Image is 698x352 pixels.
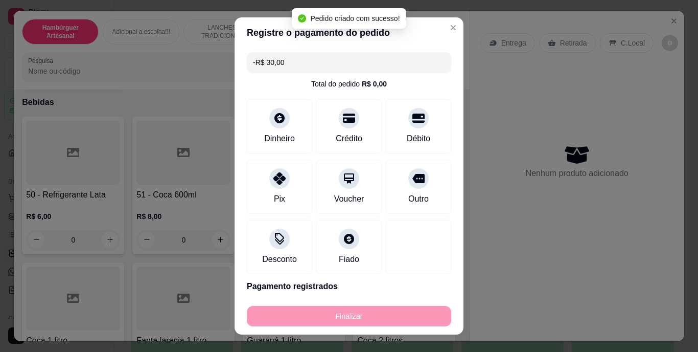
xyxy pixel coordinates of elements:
input: Ex.: hambúrguer de cordeiro [253,52,445,73]
div: Outro [408,193,429,205]
p: Pagamento registrados [247,280,451,293]
div: Voucher [334,193,364,205]
span: check-circle [298,14,306,23]
div: Total do pedido [311,79,387,89]
div: Desconto [262,253,297,266]
div: R$ 0,00 [362,79,387,89]
div: Pix [274,193,285,205]
div: Débito [407,133,430,145]
header: Registre o pagamento do pedido [235,17,463,48]
button: Close [445,19,461,36]
div: Fiado [339,253,359,266]
span: Pedido criado com sucesso! [310,14,400,23]
div: Crédito [336,133,362,145]
div: Dinheiro [264,133,295,145]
